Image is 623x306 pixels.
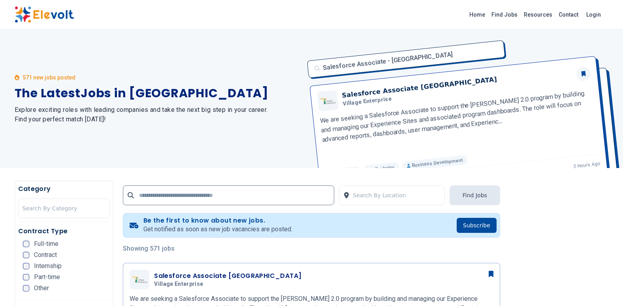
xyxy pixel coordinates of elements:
[23,274,29,280] input: Part-time
[154,271,301,281] h3: Salesforce Associate [GEOGRAPHIC_DATA]
[23,74,75,81] p: 571 new jobs posted
[555,8,582,21] a: Contact
[143,217,292,225] h4: Be the first to know about new jobs.
[466,8,488,21] a: Home
[15,105,302,124] h2: Explore exciting roles with leading companies and take the next big step in your career. Find you...
[488,8,521,21] a: Find Jobs
[34,252,57,258] span: Contract
[521,8,555,21] a: Resources
[18,227,110,236] h5: Contract Type
[582,7,606,23] a: Login
[132,276,147,283] img: Village Enterprise
[450,185,500,205] button: Find Jobs
[23,252,29,258] input: Contract
[154,281,203,288] span: Village Enterprise
[23,263,29,269] input: Internship
[15,86,302,100] h1: The Latest Jobs in [GEOGRAPHIC_DATA]
[23,285,29,291] input: Other
[123,244,500,253] p: Showing 571 jobs
[18,184,110,194] h5: Category
[23,241,29,247] input: Full-time
[15,6,74,23] img: Elevolt
[457,218,497,233] button: Subscribe
[34,285,49,291] span: Other
[34,274,60,280] span: Part-time
[143,225,292,234] p: Get notified as soon as new job vacancies are posted.
[34,241,58,247] span: Full-time
[34,263,62,269] span: Internship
